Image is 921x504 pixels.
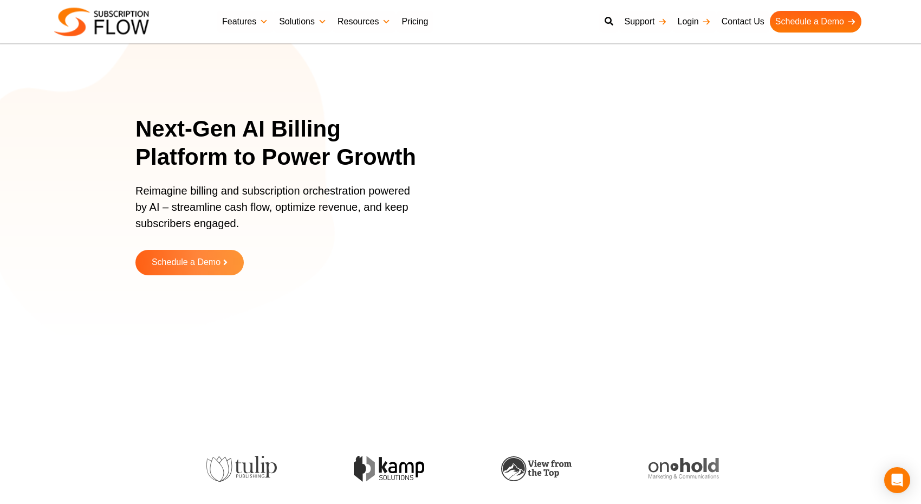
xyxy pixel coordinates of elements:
img: Subscriptionflow [54,8,149,36]
p: Reimagine billing and subscription orchestration powered by AI – streamline cash flow, optimize r... [135,183,417,242]
a: Contact Us [716,11,770,33]
a: Login [672,11,716,33]
a: Schedule a Demo [135,250,244,275]
a: Solutions [274,11,332,33]
img: onhold-marketing [648,458,719,480]
a: Support [619,11,672,33]
img: view-from-the-top [501,456,572,482]
h1: Next-Gen AI Billing Platform to Power Growth [135,115,431,172]
a: Features [217,11,274,33]
a: Pricing [396,11,433,33]
a: Schedule a Demo [770,11,861,33]
div: Open Intercom Messenger [884,467,910,493]
a: Resources [332,11,396,33]
span: Schedule a Demo [152,258,220,267]
img: tulip-publishing [206,456,277,482]
img: kamp-solution [354,456,424,481]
